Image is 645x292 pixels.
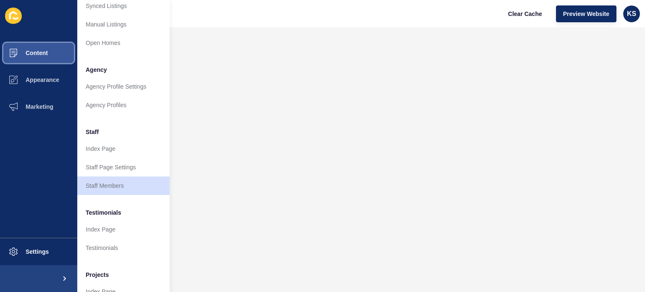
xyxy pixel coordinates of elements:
[563,10,609,18] span: Preview Website
[77,34,170,52] a: Open Homes
[77,239,170,257] a: Testimonials
[86,271,109,279] span: Projects
[77,96,170,114] a: Agency Profiles
[77,158,170,176] a: Staff Page Settings
[77,220,170,239] a: Index Page
[501,5,549,22] button: Clear Cache
[508,10,542,18] span: Clear Cache
[77,15,170,34] a: Manual Listings
[556,5,616,22] button: Preview Website
[627,10,636,18] span: KS
[77,77,170,96] a: Agency Profile Settings
[86,66,107,74] span: Agency
[77,139,170,158] a: Index Page
[86,208,121,217] span: Testimonials
[77,176,170,195] a: Staff Members
[86,128,99,136] span: Staff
